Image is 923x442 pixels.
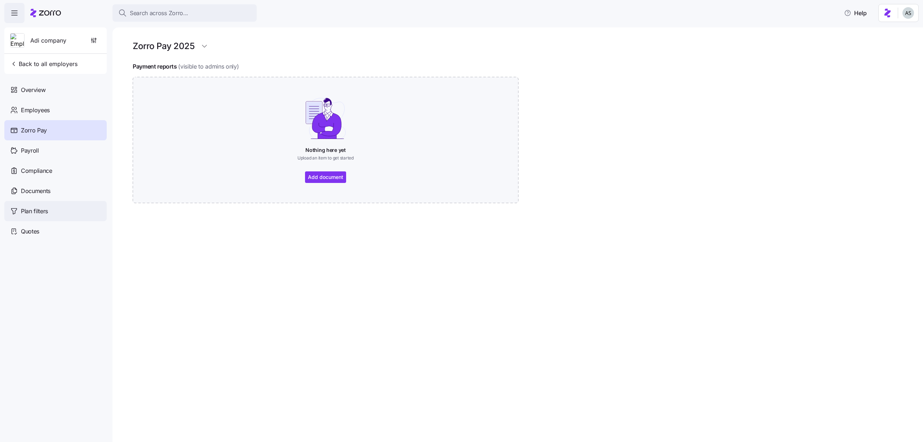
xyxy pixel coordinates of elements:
[21,187,50,196] span: Documents
[10,60,78,68] span: Back to all employers
[4,100,107,120] a: Employees
[902,7,914,19] img: c4d3a52e2a848ea5f7eb308790fba1e4
[21,207,48,216] span: Plan filters
[112,4,257,22] button: Search across Zorro...
[133,40,194,52] h1: Zorro Pay 2025
[133,62,177,71] h4: Payment reports
[21,106,50,115] span: Employees
[4,140,107,161] a: Payroll
[4,201,107,221] a: Plan filters
[178,62,239,71] span: (visible to admins only)
[4,80,107,100] a: Overview
[21,146,39,155] span: Payroll
[4,221,107,241] a: Quotes
[844,9,867,17] span: Help
[21,86,45,95] span: Overview
[21,126,47,135] span: Zorro Pay
[130,9,188,18] span: Search across Zorro...
[21,166,52,175] span: Compliance
[21,227,39,236] span: Quotes
[4,181,107,201] a: Documents
[838,6,873,20] button: Help
[4,120,107,140] a: Zorro Pay
[30,36,66,45] span: Adi company
[10,34,24,48] img: Employer logo
[4,161,107,181] a: Compliance
[7,57,80,71] button: Back to all employers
